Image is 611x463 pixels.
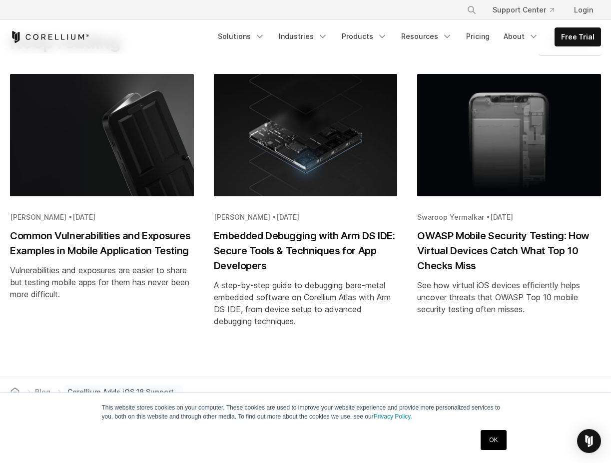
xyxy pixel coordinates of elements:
div: [PERSON_NAME] • [214,212,398,222]
img: Embedded Debugging with Arm DS IDE: Secure Tools & Techniques for App Developers [214,74,398,196]
a: Industries [273,27,334,45]
div: Navigation Menu [212,27,601,46]
a: Pricing [460,27,496,45]
span: [DATE] [490,213,513,221]
div: See how virtual iOS devices efficiently helps uncover threats that OWASP Top 10 mobile security t... [417,279,601,315]
a: About [498,27,545,45]
div: Swaroop Yermalkar • [417,212,601,222]
a: Resources [395,27,458,45]
a: Corellium Home [10,31,89,43]
span: Blog [35,387,50,397]
a: Blog post summary: Embedded Debugging with Arm DS IDE: Secure Tools & Techniques for App Developers [204,74,408,339]
span: Corellium Adds iOS 18 Support | Jailbreak iOS | Test Apps [63,385,183,399]
p: This website stores cookies on your computer. These cookies are used to improve your website expe... [102,403,510,421]
a: Login [566,1,601,19]
span: [DATE] [72,213,95,221]
div: [PERSON_NAME] • [10,212,194,222]
div: Navigation Menu [455,1,601,19]
a: Blog post summary: OWASP Mobile Security Testing: How Virtual Devices Catch What Top 10 Checks Miss [407,74,611,339]
h2: Embedded Debugging with Arm DS IDE: Secure Tools & Techniques for App Developers [214,228,398,273]
a: Support Center [485,1,562,19]
a: Privacy Policy. [374,413,412,420]
a: Products [336,27,393,45]
a: Solutions [212,27,271,45]
h2: OWASP Mobile Security Testing: How Virtual Devices Catch What Top 10 Checks Miss [417,228,601,273]
div: Open Intercom Messenger [577,429,601,453]
h2: Common Vulnerabilities and Exposures Examples in Mobile Application Testing [10,228,194,258]
button: Search [463,1,481,19]
img: Common Vulnerabilities and Exposures Examples in Mobile Application Testing [10,74,194,221]
a: OK [481,430,506,450]
div: Vulnerabilities and exposures are easier to share but testing mobile apps for them has never been... [10,264,194,300]
div: A step-by-step guide to debugging bare-metal embedded software on Corellium Atlas with Arm DS IDE... [214,279,398,327]
a: Blog [33,385,52,399]
a: Free Trial [555,28,601,46]
span: [DATE] [276,213,299,221]
img: OWASP Mobile Security Testing: How Virtual Devices Catch What Top 10 Checks Miss [417,74,601,196]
